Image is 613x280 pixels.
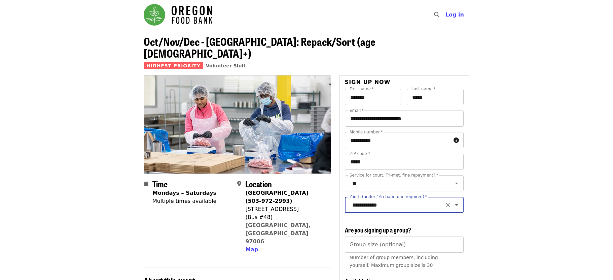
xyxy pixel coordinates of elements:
span: Highest Priority [144,62,203,69]
div: (Bus #48) [245,213,325,221]
span: Number of group members, including yourself. Maximum group size is 30 [350,255,438,268]
button: Open [452,200,461,210]
input: Last name [407,89,464,105]
a: [GEOGRAPHIC_DATA], [GEOGRAPHIC_DATA] 97006 [245,222,311,245]
input: Search [443,7,449,23]
span: Sign up now [345,79,391,85]
span: Log in [445,11,464,18]
label: ZIP code [350,152,370,156]
i: circle-info icon [454,137,459,144]
div: [STREET_ADDRESS] [245,205,325,213]
input: [object Object] [345,237,464,253]
strong: [GEOGRAPHIC_DATA] (503-972-2993) [245,190,308,204]
input: Mobile number [345,132,451,148]
button: Log in [440,8,469,22]
label: First name [350,87,374,91]
span: Location [245,178,272,190]
img: Oct/Nov/Dec - Beaverton: Repack/Sort (age 10+) organized by Oregon Food Bank [144,75,331,173]
label: Last name [411,87,435,91]
i: calendar icon [144,181,148,187]
label: Email [350,108,364,113]
span: Are you signing up a group? [345,225,411,234]
i: search icon [434,11,439,18]
span: Map [245,246,258,253]
a: Volunteer Shift [206,63,246,68]
div: Multiple times available [152,197,216,205]
input: ZIP code [345,154,464,170]
strong: Mondays – Saturdays [152,190,216,196]
span: Oct/Nov/Dec - [GEOGRAPHIC_DATA]: Repack/Sort (age [DEMOGRAPHIC_DATA]+) [144,33,375,61]
button: Clear [443,200,453,210]
img: Oregon Food Bank - Home [144,4,212,26]
span: Time [152,178,168,190]
input: First name [345,89,402,105]
input: Email [345,111,464,127]
i: map-marker-alt icon [237,181,241,187]
button: Open [452,179,461,188]
button: Map [245,246,258,254]
label: Youth (under 16 chaperone required) [350,195,427,199]
label: Mobile number [350,130,383,134]
label: Service for court, Tri-met, fine repayment? [350,173,438,177]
